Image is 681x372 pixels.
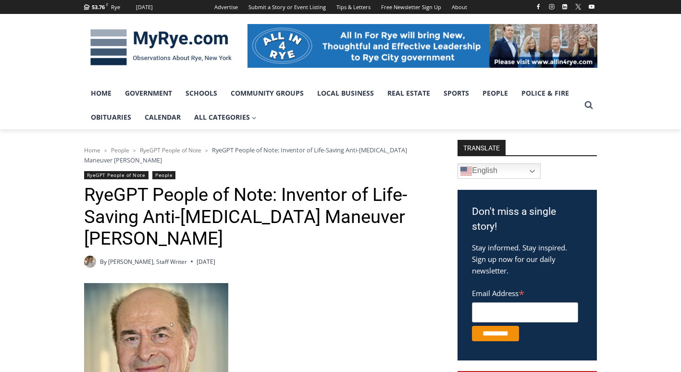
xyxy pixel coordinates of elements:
span: RyeGPT People of Note: Inventor of Life-Saving Anti-[MEDICAL_DATA] Maneuver [PERSON_NAME] [84,146,407,164]
a: People [152,171,175,179]
h1: RyeGPT People of Note: Inventor of Life-Saving Anti-[MEDICAL_DATA] Maneuver [PERSON_NAME] [84,184,433,250]
a: RyeGPT People of Note [84,171,149,179]
a: People [111,146,129,154]
p: Stay informed. Stay inspired. Sign up now for our daily newsletter. [472,242,582,276]
strong: TRANSLATE [458,140,506,155]
img: MyRye.com [84,23,238,73]
span: F [106,2,108,7]
a: Police & Fire [515,81,576,105]
span: > [133,147,136,154]
button: View Search Form [580,97,597,114]
a: RyeGPT People of Note [140,146,201,154]
img: (PHOTO: MyRye.com Summer 2023 intern Beatrice Larzul.) [84,256,96,268]
nav: Primary Navigation [84,81,580,130]
div: [DATE] [136,3,153,12]
span: > [205,147,208,154]
a: Government [118,81,179,105]
a: All Categories [187,105,263,129]
time: [DATE] [197,257,215,266]
a: Instagram [546,1,557,12]
a: Schools [179,81,224,105]
span: All Categories [194,112,257,123]
a: Obituaries [84,105,138,129]
a: Home [84,81,118,105]
a: Calendar [138,105,187,129]
a: People [476,81,515,105]
a: Sports [437,81,476,105]
a: Home [84,146,100,154]
a: Author image [84,256,96,268]
span: > [104,147,107,154]
a: English [458,163,541,179]
img: en [460,165,472,177]
a: X [572,1,584,12]
span: By [100,257,107,266]
a: Community Groups [224,81,310,105]
a: [PERSON_NAME], Staff Writer [108,258,187,266]
a: Local Business [310,81,381,105]
a: YouTube [586,1,597,12]
div: Rye [111,3,120,12]
nav: Breadcrumbs [84,145,433,165]
label: Email Address [472,284,578,301]
a: Real Estate [381,81,437,105]
a: Linkedin [559,1,570,12]
h3: Don't miss a single story! [472,204,582,235]
img: All in for Rye [248,24,597,67]
span: 53.76 [92,3,105,11]
a: Facebook [532,1,544,12]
